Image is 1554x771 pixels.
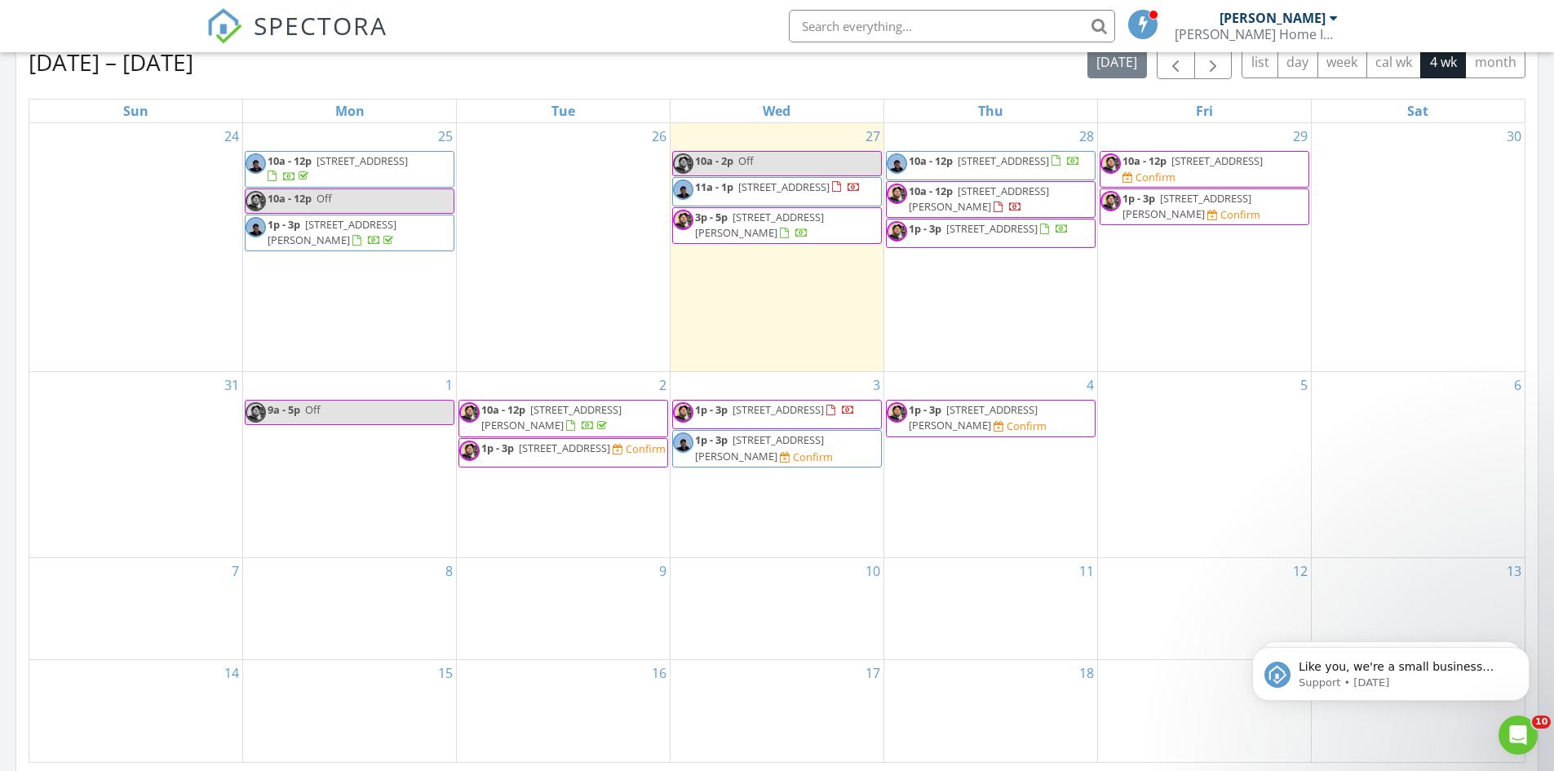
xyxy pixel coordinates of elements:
[613,441,666,457] a: Confirm
[1532,716,1551,729] span: 10
[1404,100,1432,122] a: Saturday
[457,372,671,558] td: Go to September 2, 2025
[245,151,454,188] a: 10a - 12p [STREET_ADDRESS]
[695,210,824,240] a: 3p - 5p [STREET_ADDRESS][PERSON_NAME]
[481,402,525,417] span: 10a - 12p
[1220,10,1326,26] div: [PERSON_NAME]
[228,558,242,584] a: Go to September 7, 2025
[246,217,266,237] img: img_2694.jpg
[909,221,941,236] span: 1p - 3p
[1122,191,1155,206] span: 1p - 3p
[29,660,243,762] td: Go to September 14, 2025
[1317,47,1367,78] button: week
[1503,558,1525,584] a: Go to September 13, 2025
[435,660,456,686] a: Go to September 15, 2025
[909,402,1038,432] a: 1p - 3p [STREET_ADDRESS][PERSON_NAME]
[268,153,408,184] a: 10a - 12p [STREET_ADDRESS]
[457,660,671,762] td: Go to September 16, 2025
[862,660,883,686] a: Go to September 17, 2025
[29,372,243,558] td: Go to August 31, 2025
[254,8,387,42] span: SPECTORA
[793,450,833,463] div: Confirm
[1290,123,1311,149] a: Go to August 29, 2025
[695,179,733,194] span: 11a - 1p
[695,179,861,194] a: 11a - 1p [STREET_ADDRESS]
[435,123,456,149] a: Go to August 25, 2025
[1122,153,1167,168] span: 10a - 12p
[671,372,884,558] td: Go to September 3, 2025
[1100,188,1309,225] a: 1p - 3p [STREET_ADDRESS][PERSON_NAME] Confirm
[1122,153,1263,168] a: 10a - 12p [STREET_ADDRESS]
[673,153,693,174] img: mugshot.jpg
[909,153,1080,168] a: 10a - 12p [STREET_ADDRESS]
[695,153,733,168] span: 10a - 2p
[656,558,670,584] a: Go to September 9, 2025
[243,123,457,372] td: Go to August 25, 2025
[1193,100,1216,122] a: Friday
[206,22,387,56] a: SPECTORA
[481,402,622,432] a: 10a - 12p [STREET_ADDRESS][PERSON_NAME]
[1083,372,1097,398] a: Go to September 4, 2025
[695,210,824,240] span: [STREET_ADDRESS][PERSON_NAME]
[519,441,610,455] span: [STREET_ADDRESS]
[481,441,514,455] span: 1p - 3p
[243,660,457,762] td: Go to September 15, 2025
[672,400,882,429] a: 1p - 3p [STREET_ADDRESS]
[1420,47,1466,78] button: 4 wk
[1122,170,1175,185] a: Confirm
[958,153,1049,168] span: [STREET_ADDRESS]
[671,123,884,372] td: Go to August 27, 2025
[887,153,907,174] img: img_2694.jpg
[673,402,693,423] img: mugshot.jpg
[245,215,454,251] a: 1p - 3p [STREET_ADDRESS][PERSON_NAME]
[548,100,578,122] a: Tuesday
[442,372,456,398] a: Go to September 1, 2025
[459,441,480,461] img: mugshot.jpg
[886,400,1096,436] a: 1p - 3p [STREET_ADDRESS][PERSON_NAME] Confirm
[206,8,242,44] img: The Best Home Inspection Software - Spectora
[268,217,396,247] a: 1p - 3p [STREET_ADDRESS][PERSON_NAME]
[268,153,312,168] span: 10a - 12p
[1242,47,1278,78] button: list
[305,402,321,417] span: Off
[887,184,907,204] img: mugshot.jpg
[29,46,193,78] h2: [DATE] – [DATE]
[649,123,670,149] a: Go to August 26, 2025
[975,100,1007,122] a: Thursday
[672,177,882,206] a: 11a - 1p [STREET_ADDRESS]
[317,191,332,206] span: Off
[1007,419,1047,432] div: Confirm
[243,557,457,660] td: Go to September 8, 2025
[1097,557,1311,660] td: Go to September 12, 2025
[656,372,670,398] a: Go to September 2, 2025
[1503,123,1525,149] a: Go to August 30, 2025
[909,221,1069,236] a: 1p - 3p [STREET_ADDRESS]
[1097,372,1311,558] td: Go to September 5, 2025
[909,184,1049,214] span: [STREET_ADDRESS][PERSON_NAME]
[1277,47,1318,78] button: day
[1311,123,1525,372] td: Go to August 30, 2025
[673,179,693,200] img: img_2694.jpg
[909,153,953,168] span: 10a - 12p
[672,430,882,467] a: 1p - 3p [STREET_ADDRESS][PERSON_NAME] Confirm
[1499,716,1538,755] iframe: Intercom live chat
[886,151,1096,180] a: 10a - 12p [STREET_ADDRESS]
[1076,660,1097,686] a: Go to September 18, 2025
[457,557,671,660] td: Go to September 9, 2025
[695,402,855,417] a: 1p - 3p [STREET_ADDRESS]
[695,432,824,463] a: 1p - 3p [STREET_ADDRESS][PERSON_NAME]
[671,557,884,660] td: Go to September 10, 2025
[246,191,266,211] img: mugshot.jpg
[268,191,312,206] span: 10a - 12p
[1100,151,1309,188] a: 10a - 12p [STREET_ADDRESS] Confirm
[1157,46,1195,79] button: Previous
[221,123,242,149] a: Go to August 24, 2025
[1097,660,1311,762] td: Go to September 19, 2025
[695,432,824,463] span: [STREET_ADDRESS][PERSON_NAME]
[29,123,243,372] td: Go to August 24, 2025
[1220,208,1260,221] div: Confirm
[1171,153,1263,168] span: [STREET_ADDRESS]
